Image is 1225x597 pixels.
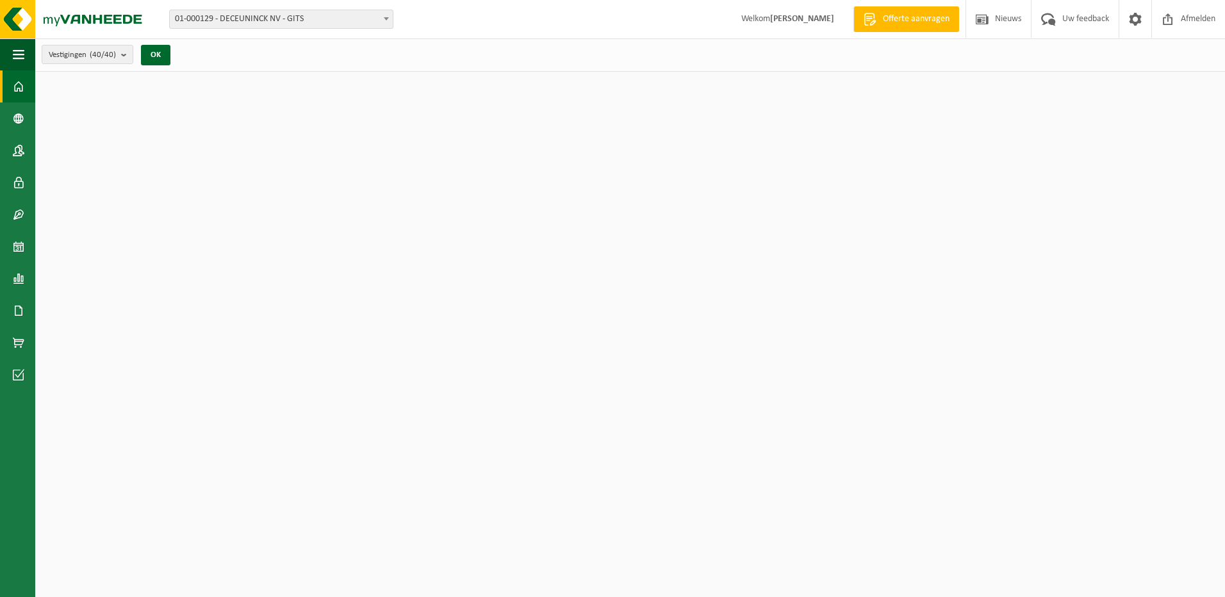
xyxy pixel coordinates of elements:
count: (40/40) [90,51,116,59]
span: Vestigingen [49,45,116,65]
strong: [PERSON_NAME] [770,14,834,24]
button: OK [141,45,170,65]
span: Offerte aanvragen [880,13,953,26]
span: 01-000129 - DECEUNINCK NV - GITS [170,10,393,28]
button: Vestigingen(40/40) [42,45,133,64]
span: 01-000129 - DECEUNINCK NV - GITS [169,10,393,29]
a: Offerte aanvragen [853,6,959,32]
